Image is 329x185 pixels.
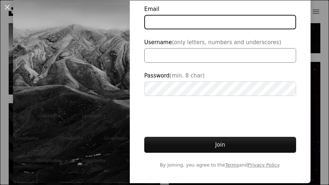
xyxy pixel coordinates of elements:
[144,38,296,63] label: Username
[144,71,296,96] label: Password
[248,162,279,168] a: Privacy Policy
[225,162,239,168] a: Terms
[170,72,205,79] span: (min. 8 char)
[144,15,296,29] input: Email
[144,5,296,29] label: Email
[172,39,281,46] span: (only letters, numbers and underscores)
[144,161,296,169] span: By joining, you agree to the and .
[144,48,296,63] input: Username(only letters, numbers and underscores)
[144,81,296,96] input: Password(min. 8 char)
[144,137,296,153] button: Join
